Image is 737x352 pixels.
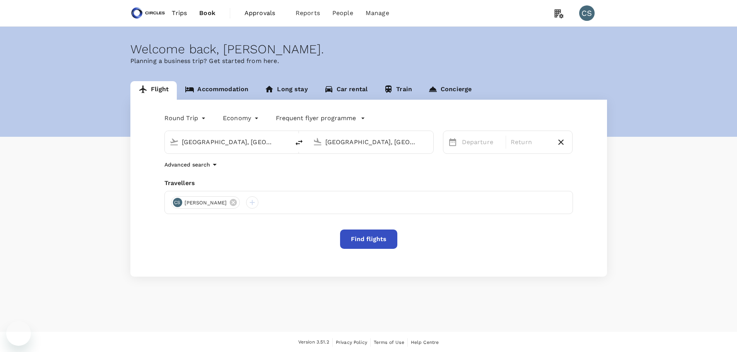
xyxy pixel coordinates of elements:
[374,338,404,347] a: Terms of Use
[6,321,31,346] iframe: Button to launch messaging window
[130,42,607,56] div: Welcome back , [PERSON_NAME] .
[366,9,389,18] span: Manage
[276,114,356,123] p: Frequent flyer programme
[245,9,283,18] span: Approvals
[411,338,439,347] a: Help Centre
[182,136,274,148] input: Depart from
[199,9,215,18] span: Book
[164,161,210,168] p: Advanced search
[336,338,367,347] a: Privacy Policy
[462,138,501,147] p: Departure
[164,160,219,169] button: Advanced search
[332,9,353,18] span: People
[376,81,420,100] a: Train
[223,112,260,124] div: Economy
[171,196,240,209] div: CS[PERSON_NAME]
[180,199,232,207] span: [PERSON_NAME]
[511,138,550,147] p: Return
[374,340,404,345] span: Terms of Use
[579,5,595,21] div: CS
[164,179,573,188] div: Travellers
[284,141,286,143] button: Open
[177,81,256,100] a: Accommodation
[130,56,607,66] p: Planning a business trip? Get started from here.
[298,338,329,346] span: Version 3.51.2
[276,114,365,123] button: Frequent flyer programme
[411,340,439,345] span: Help Centre
[256,81,316,100] a: Long stay
[420,81,480,100] a: Concierge
[130,81,177,100] a: Flight
[290,133,308,152] button: delete
[173,198,182,207] div: CS
[296,9,320,18] span: Reports
[316,81,376,100] a: Car rental
[164,112,208,124] div: Round Trip
[340,230,397,249] button: Find flights
[325,136,417,148] input: Going to
[172,9,187,18] span: Trips
[336,340,367,345] span: Privacy Policy
[428,141,429,143] button: Open
[130,5,166,22] img: Circles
